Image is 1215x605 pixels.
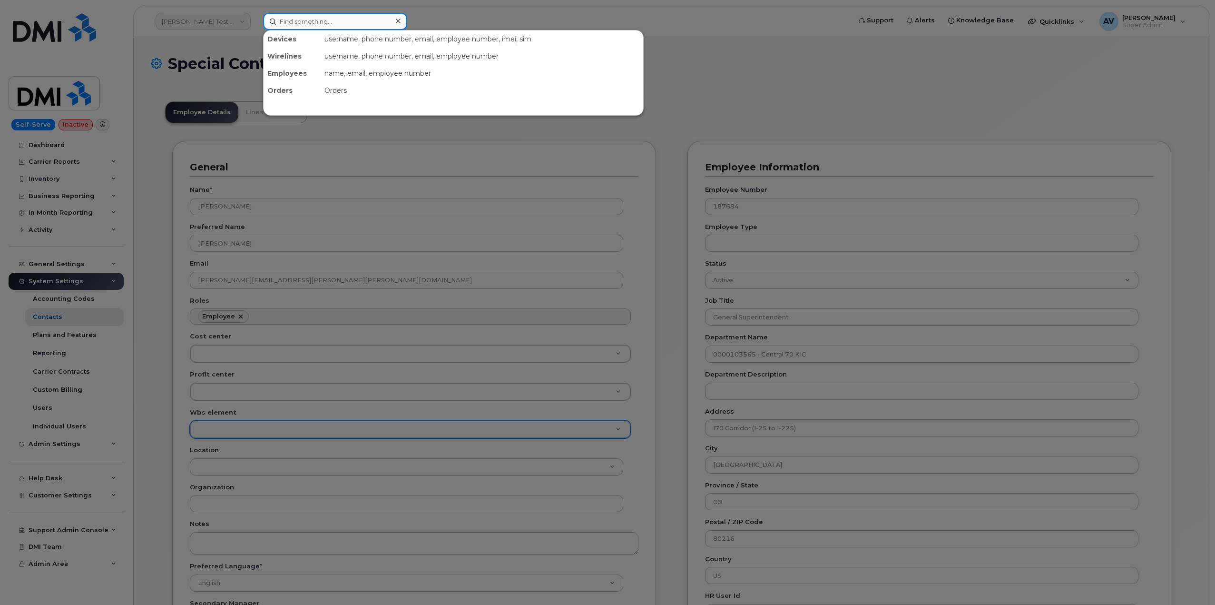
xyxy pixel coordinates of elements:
div: Wirelines [264,48,321,65]
div: Employees [264,65,321,82]
div: Devices [264,30,321,48]
div: name, email, employee number [321,65,643,82]
div: Orders [321,82,643,99]
div: username, phone number, email, employee number [321,48,643,65]
div: username, phone number, email, employee number, imei, sim [321,30,643,48]
div: Orders [264,82,321,99]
